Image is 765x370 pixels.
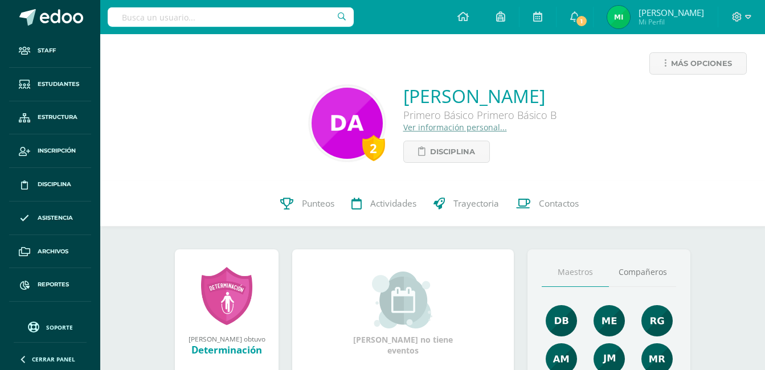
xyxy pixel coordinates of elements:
span: Disciplina [38,180,71,189]
div: [PERSON_NAME] no tiene eventos [346,272,460,356]
span: Punteos [302,198,334,209]
a: Maestros [542,258,609,287]
img: 92e8b7530cfa383477e969a429d96048.png [546,305,577,336]
a: Actividades [343,181,425,227]
a: Archivos [9,235,91,269]
div: [PERSON_NAME] obtuvo [186,334,267,343]
span: Estudiantes [38,80,79,89]
span: 1 [575,15,587,27]
div: Primero Básico Primero Básico B [403,108,557,122]
span: Inscripción [38,146,76,155]
span: [PERSON_NAME] [639,7,704,18]
span: Más opciones [671,53,732,74]
img: 6f29d68f3332a1bbde006def93603702.png [607,6,630,28]
a: Trayectoria [425,181,508,227]
a: Punteos [272,181,343,227]
a: Disciplina [9,168,91,202]
span: Archivos [38,247,68,256]
span: Disciplina [430,141,475,162]
a: Reportes [9,268,91,302]
span: Mi Perfil [639,17,704,27]
span: Cerrar panel [32,355,75,363]
span: Actividades [370,198,416,209]
a: Estructura [9,101,91,135]
span: Staff [38,46,56,55]
a: Soporte [14,319,87,334]
input: Busca un usuario... [108,7,354,27]
span: Asistencia [38,213,73,223]
a: Contactos [508,181,587,227]
span: Reportes [38,280,69,289]
a: Estudiantes [9,68,91,101]
a: [PERSON_NAME] [403,84,557,108]
a: Asistencia [9,202,91,235]
a: Compañeros [609,258,676,287]
a: Inscripción [9,134,91,168]
img: event_small.png [372,272,434,328]
a: Staff [9,34,91,68]
span: Estructura [38,113,77,122]
a: Más opciones [649,52,747,75]
a: Disciplina [403,141,490,163]
div: 2 [362,135,385,161]
img: c8ce501b50aba4663d5e9c1ec6345694.png [641,305,673,336]
div: Determinación [186,343,267,356]
span: Soporte [46,323,73,331]
img: 5ef1ac25c7dcefbc1714b851d360c71f.png [312,88,383,159]
span: Contactos [539,198,579,209]
img: 65453557fab290cae8854fbf14c7a1d7.png [594,305,625,336]
a: Ver información personal... [403,122,507,133]
span: Trayectoria [453,198,499,209]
